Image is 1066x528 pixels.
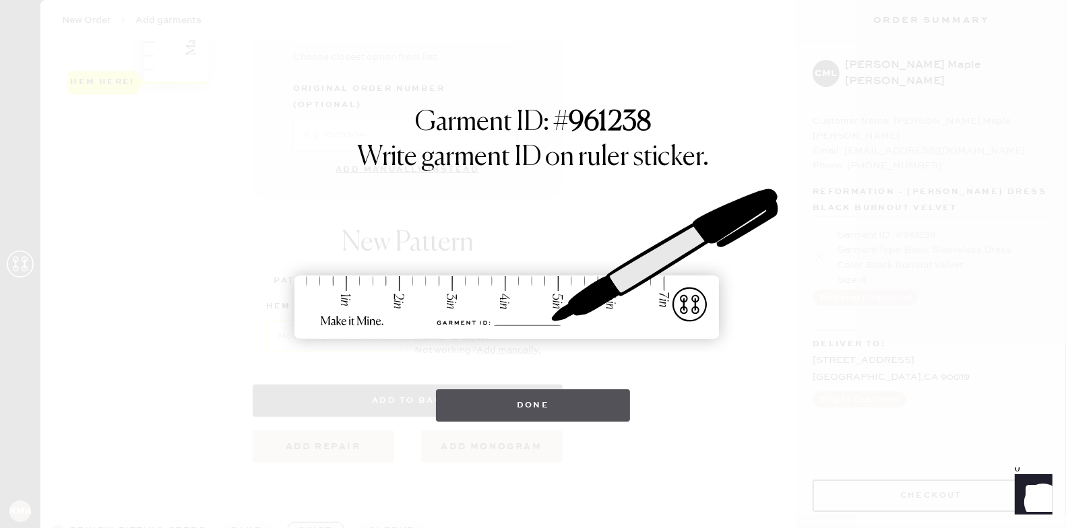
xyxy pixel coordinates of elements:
h1: Garment ID: # [415,106,651,141]
h1: Write garment ID on ruler sticker. [357,141,709,174]
img: ruler-sticker-sharpie.svg [280,154,786,376]
iframe: Front Chat [1002,467,1060,525]
strong: 961238 [569,109,651,136]
button: Done [436,389,631,422]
